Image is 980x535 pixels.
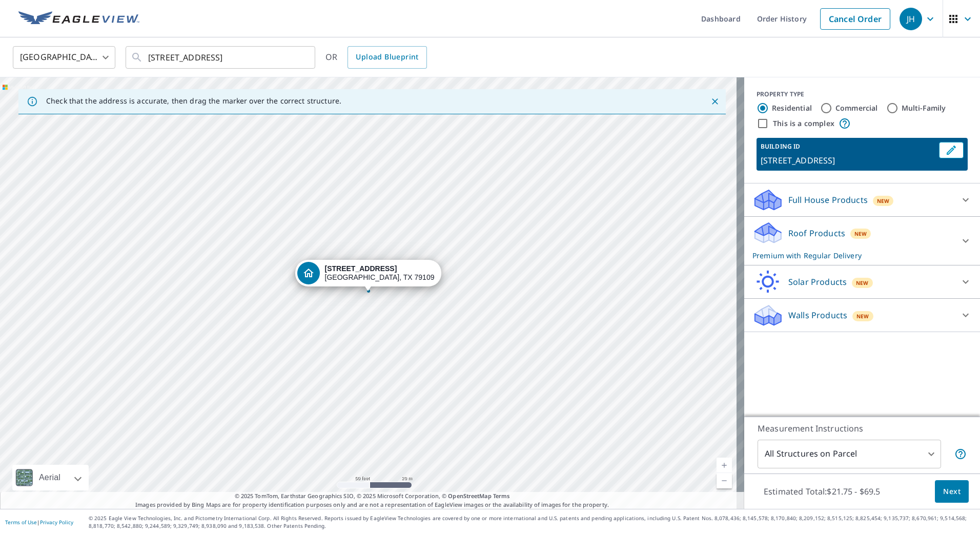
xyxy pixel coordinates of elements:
[788,194,868,206] p: Full House Products
[752,188,972,212] div: Full House ProductsNew
[761,154,935,167] p: [STREET_ADDRESS]
[493,492,510,500] a: Terms
[356,51,418,64] span: Upload Blueprint
[854,230,867,238] span: New
[40,519,73,526] a: Privacy Policy
[772,103,812,113] label: Residential
[939,142,964,158] button: Edit building 1
[943,485,961,498] span: Next
[761,142,800,151] p: BUILDING ID
[902,103,946,113] label: Multi-Family
[717,458,732,473] a: Current Level 19, Zoom In
[5,519,73,525] p: |
[18,11,139,27] img: EV Logo
[46,96,341,106] p: Check that the address is accurate, then drag the marker over the correct structure.
[13,43,115,72] div: [GEOGRAPHIC_DATA]
[348,46,426,69] a: Upload Blueprint
[835,103,878,113] label: Commercial
[325,264,397,273] strong: [STREET_ADDRESS]
[752,221,972,261] div: Roof ProductsNewPremium with Regular Delivery
[758,422,967,435] p: Measurement Instructions
[752,270,972,294] div: Solar ProductsNew
[295,260,442,292] div: Dropped pin, building 1, Residential property, 2206 Peach Tree St Amarillo, TX 79109
[717,473,732,488] a: Current Level 19, Zoom Out
[325,46,427,69] div: OR
[820,8,890,30] a: Cancel Order
[856,312,869,320] span: New
[235,492,510,501] span: © 2025 TomTom, Earthstar Geographics SIO, © 2025 Microsoft Corporation, ©
[5,519,37,526] a: Terms of Use
[12,465,89,490] div: Aerial
[752,250,953,261] p: Premium with Regular Delivery
[900,8,922,30] div: JH
[89,515,975,530] p: © 2025 Eagle View Technologies, Inc. and Pictometry International Corp. All Rights Reserved. Repo...
[856,279,869,287] span: New
[877,197,890,205] span: New
[788,276,847,288] p: Solar Products
[788,227,845,239] p: Roof Products
[752,303,972,327] div: Walls ProductsNew
[148,43,294,72] input: Search by address or latitude-longitude
[954,448,967,460] span: Your report will include each building or structure inside the parcel boundary. In some cases, du...
[757,90,968,99] div: PROPERTY TYPE
[773,118,834,129] label: This is a complex
[708,95,722,108] button: Close
[325,264,435,282] div: [GEOGRAPHIC_DATA], TX 79109
[448,492,491,500] a: OpenStreetMap
[935,480,969,503] button: Next
[788,309,847,321] p: Walls Products
[756,480,889,503] p: Estimated Total: $21.75 - $69.5
[758,440,941,468] div: All Structures on Parcel
[36,465,64,490] div: Aerial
